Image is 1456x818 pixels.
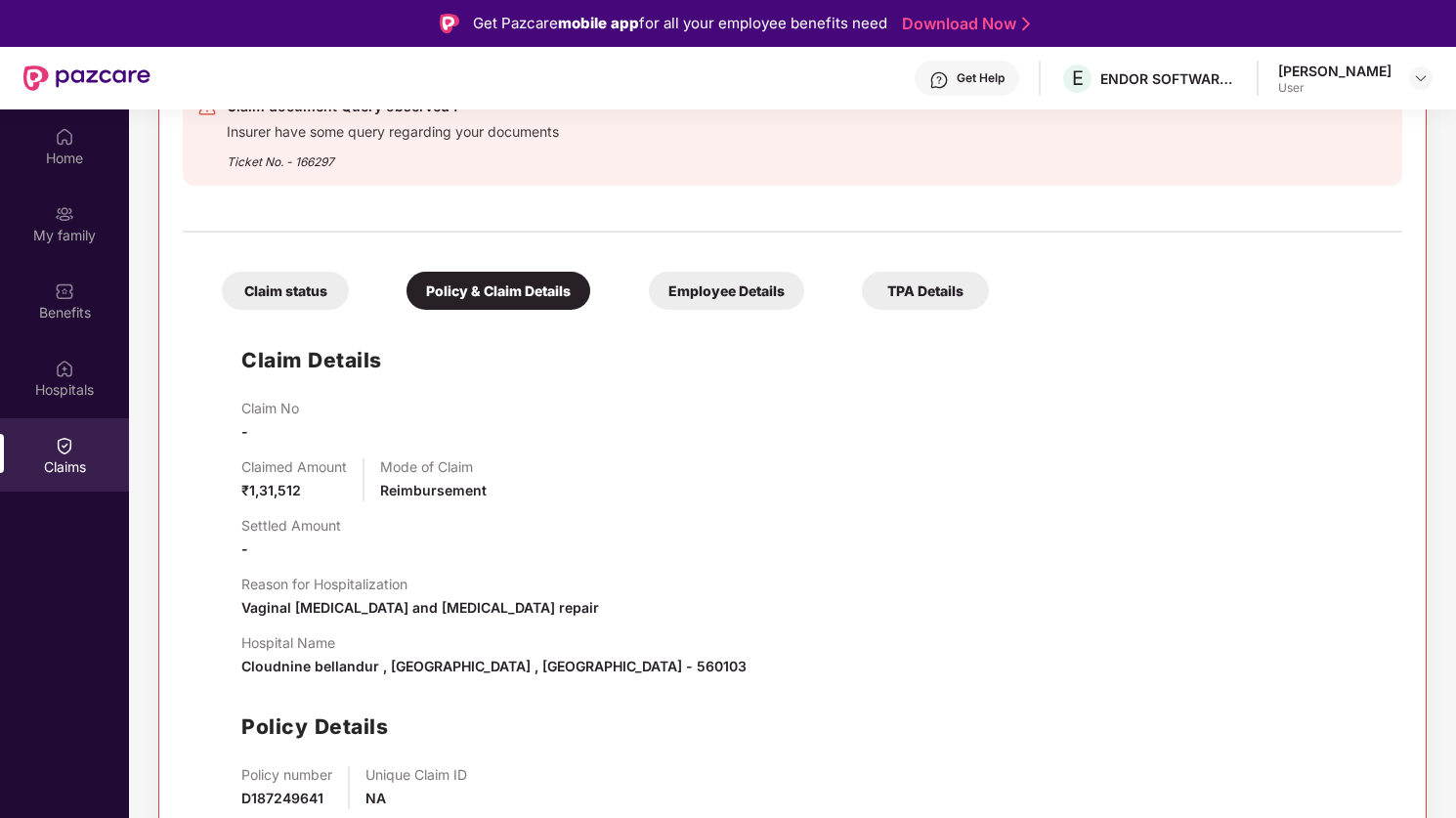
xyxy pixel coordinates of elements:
[55,127,74,147] img: svg+xml;base64,PHN2ZyBpZD0iSG9tZSIgeG1sbnM9Imh0dHA6Ly93d3cudzMub3JnLzIwMDAvc3ZnIiB3aWR0aD0iMjAiIG...
[380,458,487,475] p: Mode of Claim
[241,634,747,651] p: Hospital Name
[55,204,74,224] img: svg+xml;base64,PHN2ZyB3aWR0aD0iMjAiIGhlaWdodD0iMjAiIHZpZXdCb3g9IjAgMCAyMCAyMCIgZmlsbD0ibm9uZSIgeG...
[1072,66,1084,90] span: E
[407,272,590,310] div: Policy & Claim Details
[1022,14,1030,34] img: Stroke
[241,400,299,416] p: Claim No
[241,766,332,783] p: Policy number
[241,576,599,592] p: Reason for Hospitalization
[649,272,804,310] div: Employee Details
[241,482,301,498] span: ₹1,31,512
[365,766,467,783] p: Unique Claim ID
[241,658,747,674] span: Cloudnine bellandur , [GEOGRAPHIC_DATA] , [GEOGRAPHIC_DATA] - 560103
[241,517,341,534] p: Settled Amount
[1278,80,1392,96] div: User
[222,272,349,310] div: Claim status
[241,710,388,743] h1: Policy Details
[558,14,639,32] strong: mobile app
[1413,70,1429,86] img: svg+xml;base64,PHN2ZyBpZD0iRHJvcGRvd24tMzJ4MzIiIHhtbG5zPSJodHRwOi8vd3d3LnczLm9yZy8yMDAwL3N2ZyIgd2...
[473,12,887,35] div: Get Pazcare for all your employee benefits need
[241,540,248,557] span: -
[227,141,559,171] div: Ticket No. - 166297
[23,65,150,91] img: New Pazcare Logo
[365,790,386,806] span: NA
[241,790,323,806] span: D187249641
[862,272,989,310] div: TPA Details
[227,118,559,141] div: Insurer have some query regarding your documents
[55,281,74,301] img: svg+xml;base64,PHN2ZyBpZD0iQmVuZWZpdHMiIHhtbG5zPSJodHRwOi8vd3d3LnczLm9yZy8yMDAwL3N2ZyIgd2lkdGg9Ij...
[902,14,1024,34] a: Download Now
[957,70,1005,86] div: Get Help
[1278,62,1392,80] div: [PERSON_NAME]
[241,423,248,440] span: -
[1100,69,1237,88] div: ENDOR SOFTWARE PRIVATE LIMITED
[241,344,382,376] h1: Claim Details
[55,359,74,378] img: svg+xml;base64,PHN2ZyBpZD0iSG9zcGl0YWxzIiB4bWxucz0iaHR0cDovL3d3dy53My5vcmcvMjAwMC9zdmciIHdpZHRoPS...
[55,436,74,455] img: svg+xml;base64,PHN2ZyBpZD0iQ2xhaW0iIHhtbG5zPSJodHRwOi8vd3d3LnczLm9yZy8yMDAwL3N2ZyIgd2lkdGg9IjIwIi...
[929,70,949,90] img: svg+xml;base64,PHN2ZyBpZD0iSGVscC0zMngzMiIgeG1sbnM9Imh0dHA6Ly93d3cudzMub3JnLzIwMDAvc3ZnIiB3aWR0aD...
[380,482,487,498] span: Reimbursement
[241,458,347,475] p: Claimed Amount
[241,599,599,616] span: Vaginal [MEDICAL_DATA] and [MEDICAL_DATA] repair
[440,14,459,33] img: Logo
